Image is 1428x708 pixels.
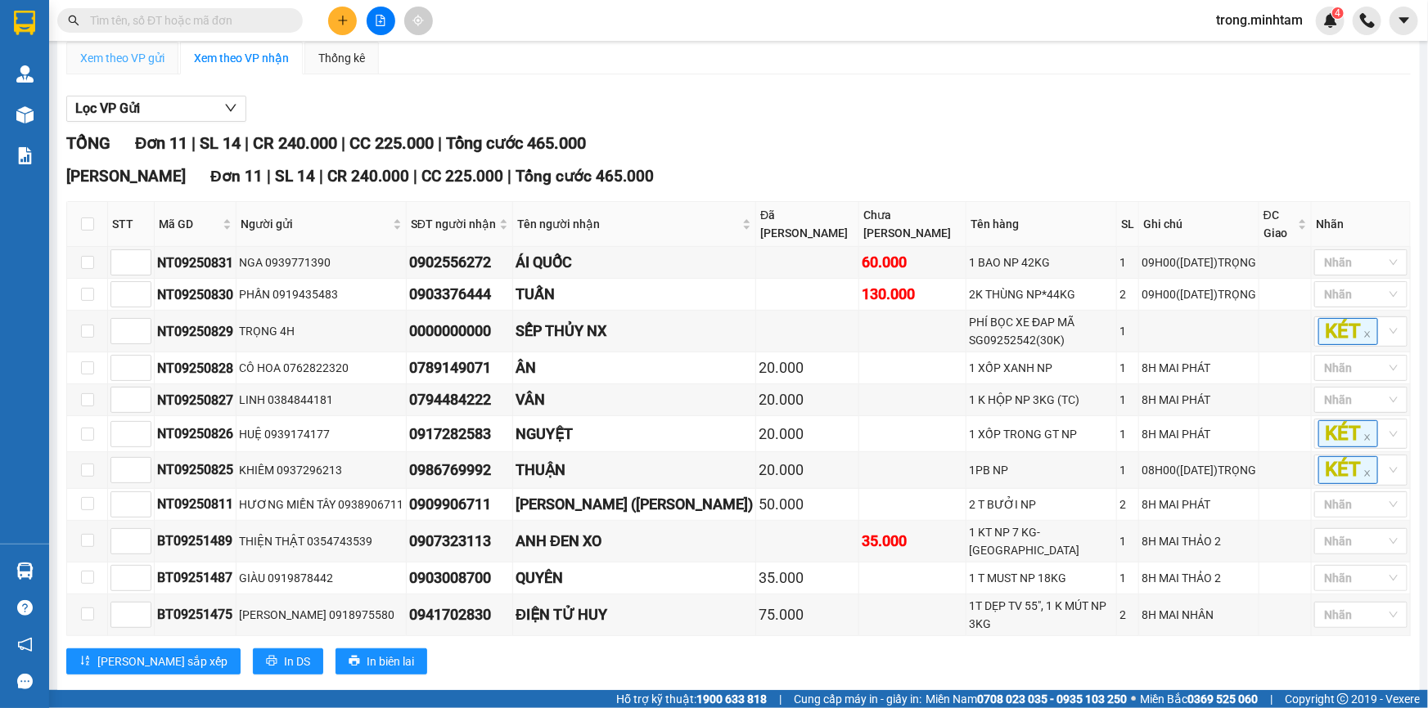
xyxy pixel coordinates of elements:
span: | [413,167,417,186]
td: NT09250811 [155,489,236,521]
div: NT09250831 [157,253,233,273]
div: 20.000 [759,423,856,446]
div: 1 XỐP TRONG GT NP [969,425,1114,443]
span: In DS [284,652,310,670]
button: file-add [367,7,395,35]
span: CR 240.000 [327,167,409,186]
td: 0903376444 [407,279,513,311]
td: 0907323113 [407,521,513,562]
span: | [341,133,345,153]
div: 08H00([DATE])TRỌNG [1142,461,1256,479]
span: | [245,133,249,153]
span: search [68,15,79,26]
div: 20.000 [759,388,856,411]
div: TRỌNG 4H [239,322,403,340]
span: | [507,167,511,186]
sup: 4 [1332,7,1344,19]
td: 0986769992 [407,452,513,488]
td: BT09251489 [155,521,236,562]
div: 8H MAI THẢO 2 [1142,532,1256,550]
div: PHẤN 0919435483 [239,285,403,303]
td: 0903008700 [407,562,513,594]
button: sort-ascending[PERSON_NAME] sắp xếp [66,648,241,674]
th: Ghi chú [1139,202,1259,247]
th: STT [108,202,155,247]
div: 8H MAI PHÁT [1142,391,1256,409]
div: 1 [1119,532,1136,550]
td: NGUYỆT [513,416,756,452]
span: 4 [1335,7,1340,19]
img: icon-new-feature [1323,13,1338,28]
div: NT09250826 [157,423,233,444]
div: 1 [1119,359,1136,377]
div: 0794484222 [409,388,510,411]
span: sort-ascending [79,655,91,668]
div: 0902556272 [409,251,510,274]
div: 20.000 [759,459,856,482]
div: 8H MAI PHÁT [1142,495,1256,513]
button: caret-down [1390,7,1418,35]
div: 1PB NP [969,461,1114,479]
div: HUỆ 0939174177 [239,425,403,443]
div: 2K THÙNG NP*44KG [969,285,1114,303]
span: | [438,133,442,153]
div: 0907323113 [409,530,510,553]
td: SẾP THỦY NX [513,311,756,352]
span: plus [337,15,349,26]
span: Miền Bắc [1140,690,1258,708]
div: BT09251475 [157,604,233,625]
div: Nhãn [1316,215,1406,233]
button: Lọc VP Gửi [66,96,246,122]
div: ĐIỆN TỬ HUY [516,603,753,626]
td: NT09250831 [155,247,236,279]
button: plus [328,7,357,35]
img: phone-icon [1360,13,1375,28]
span: CC 225.000 [421,167,503,186]
div: GIÀU 0919878442 [239,569,403,587]
strong: 0369 525 060 [1187,692,1258,706]
div: 0789149071 [409,356,510,379]
div: 1 [1119,461,1136,479]
input: Tìm tên, số ĐT hoặc mã đơn [90,11,283,29]
div: 60.000 [862,251,963,274]
div: TUẤN [516,283,753,306]
td: TUẤN [513,279,756,311]
div: 8H MAI THẢO 2 [1142,569,1256,587]
span: Lọc VP Gửi [75,98,140,119]
img: logo-vxr [14,11,35,35]
img: warehouse-icon [16,65,34,83]
span: printer [266,655,277,668]
th: SL [1117,202,1139,247]
td: THUẬN [513,452,756,488]
span: | [319,167,323,186]
div: 0986769992 [409,459,510,482]
span: [PERSON_NAME] sắp xếp [97,652,227,670]
span: printer [349,655,360,668]
div: 0903376444 [409,283,510,306]
span: | [267,167,271,186]
div: SẾP THỦY NX [516,320,753,343]
span: KÉT [1318,318,1378,345]
div: NGA 0939771390 [239,253,403,271]
img: solution-icon [16,147,34,164]
td: QUYÊN [513,562,756,594]
div: 8H MAI PHÁT [1142,425,1256,443]
div: 1 K HỘP NP 3KG (TC) [969,391,1114,409]
div: 09H00([DATE])TRỌNG [1142,253,1256,271]
div: 1 KT NP 7 KG-[GEOGRAPHIC_DATA] [969,523,1114,559]
div: 35.000 [759,567,856,589]
td: 0000000000 [407,311,513,352]
span: Hỗ trợ kỹ thuật: [616,690,767,708]
span: Đơn 11 [210,167,263,186]
td: NT09250830 [155,279,236,311]
div: BT09251489 [157,531,233,551]
span: Tên người nhận [517,215,739,233]
div: THIỆN THẬT 0354743539 [239,532,403,550]
div: NGUYỆT [516,423,753,446]
th: Tên hàng [966,202,1117,247]
div: NT09250829 [157,321,233,342]
span: copyright [1337,693,1349,705]
span: CR 240.000 [253,133,337,153]
span: Tổng cước 465.000 [446,133,586,153]
span: notification [17,637,33,652]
